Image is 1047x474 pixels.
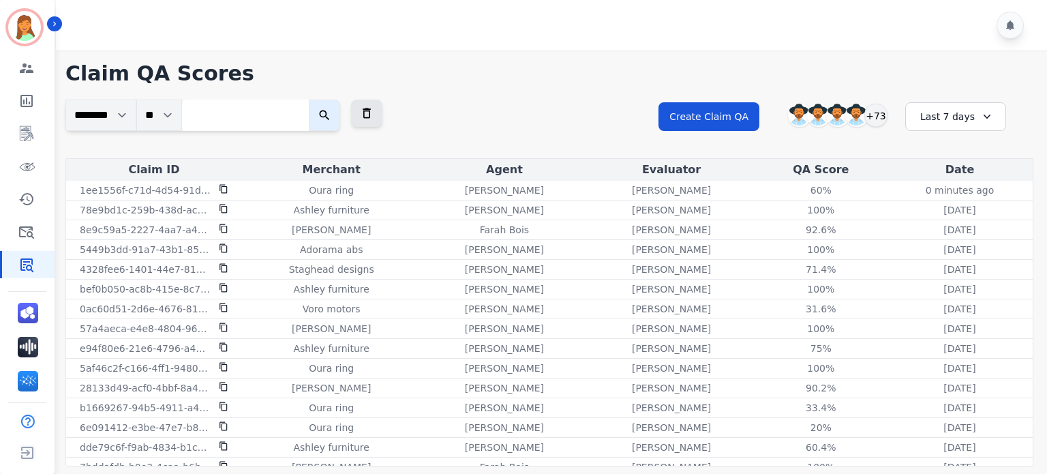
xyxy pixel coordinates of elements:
[289,263,374,276] p: Staghead designs
[65,61,1033,86] h1: Claim QA Scores
[465,401,544,415] p: [PERSON_NAME]
[790,263,851,276] div: 71.4%
[591,162,753,178] div: Evaluator
[465,441,544,454] p: [PERSON_NAME]
[905,102,1006,131] div: Last 7 days
[790,282,851,296] div: 100%
[943,302,975,316] p: [DATE]
[790,421,851,434] div: 20%
[465,183,544,197] p: [PERSON_NAME]
[80,421,211,434] p: 6e091412-e3be-47e7-b806-c18d758819ce
[943,381,975,395] p: [DATE]
[80,243,211,256] p: 5449b3dd-91a7-43b1-85df-fab6e514bca5
[926,183,995,197] p: 0 minutes ago
[309,421,354,434] p: Oura ring
[465,342,544,355] p: [PERSON_NAME]
[943,203,975,217] p: [DATE]
[790,322,851,336] div: 100%
[300,243,363,256] p: Adorama abs
[790,183,851,197] div: 60%
[80,203,211,217] p: 78e9bd1c-259b-438d-ac8d-e998966eceac
[890,162,1030,178] div: Date
[632,263,711,276] p: [PERSON_NAME]
[465,381,544,395] p: [PERSON_NAME]
[293,441,369,454] p: Ashley furniture
[632,302,711,316] p: [PERSON_NAME]
[293,203,369,217] p: Ashley furniture
[292,223,371,237] p: [PERSON_NAME]
[632,183,711,197] p: [PERSON_NAME]
[80,441,211,454] p: dde79c6f-f9ab-4834-b1c8-8e521fd73cd1
[309,361,354,375] p: Oura ring
[309,401,354,415] p: Oura ring
[465,421,544,434] p: [PERSON_NAME]
[80,263,211,276] p: 4328fee6-1401-44e7-814b-b81243b1c27a
[632,460,711,474] p: [PERSON_NAME]
[943,342,975,355] p: [DATE]
[632,223,711,237] p: [PERSON_NAME]
[632,243,711,256] p: [PERSON_NAME]
[465,302,544,316] p: [PERSON_NAME]
[632,203,711,217] p: [PERSON_NAME]
[465,282,544,296] p: [PERSON_NAME]
[465,322,544,336] p: [PERSON_NAME]
[864,104,887,127] div: +73
[632,361,711,375] p: [PERSON_NAME]
[790,342,851,355] div: 75%
[465,243,544,256] p: [PERSON_NAME]
[943,243,975,256] p: [DATE]
[790,361,851,375] div: 100%
[658,102,759,131] button: Create Claim QA
[943,421,975,434] p: [DATE]
[80,282,211,296] p: bef0b050-ac8b-415e-8c7a-ed1330f4f300
[790,203,851,217] div: 100%
[790,381,851,395] div: 90.2%
[632,401,711,415] p: [PERSON_NAME]
[632,322,711,336] p: [PERSON_NAME]
[632,282,711,296] p: [PERSON_NAME]
[943,282,975,296] p: [DATE]
[292,460,371,474] p: [PERSON_NAME]
[303,302,361,316] p: Voro motors
[943,322,975,336] p: [DATE]
[943,441,975,454] p: [DATE]
[790,302,851,316] div: 31.6%
[790,460,851,474] div: 100%
[480,460,529,474] p: Farah Bois
[80,342,211,355] p: e94f80e6-21e6-4796-a4ad-845196c452d8
[80,381,211,395] p: 28133d49-acf0-4bbf-8a40-9df346aec003
[8,11,41,44] img: Bordered avatar
[245,162,418,178] div: Merchant
[80,401,211,415] p: b1669267-94b5-4911-a44f-ea3591deb41b
[790,441,851,454] div: 60.4%
[80,223,211,237] p: 8e9c59a5-2227-4aa7-a435-426e7fdb057e
[292,381,371,395] p: [PERSON_NAME]
[758,162,884,178] div: QA Score
[465,263,544,276] p: [PERSON_NAME]
[790,243,851,256] div: 100%
[292,322,371,336] p: [PERSON_NAME]
[293,282,369,296] p: Ashley furniture
[80,322,211,336] p: 57a4aeca-e4e8-4804-96b6-bf39d7f1c307
[943,361,975,375] p: [DATE]
[423,162,585,178] div: Agent
[632,441,711,454] p: [PERSON_NAME]
[480,223,529,237] p: Farah Bois
[632,342,711,355] p: [PERSON_NAME]
[943,223,975,237] p: [DATE]
[632,381,711,395] p: [PERSON_NAME]
[293,342,369,355] p: Ashley furniture
[943,263,975,276] p: [DATE]
[943,401,975,415] p: [DATE]
[632,421,711,434] p: [PERSON_NAME]
[943,460,975,474] p: [DATE]
[465,203,544,217] p: [PERSON_NAME]
[790,401,851,415] div: 33.4%
[80,460,211,474] p: 7bddafdb-b0e3-4caa-b6ba-b57b5f3b27d0
[80,361,211,375] p: 5af46c2f-c166-4ff1-9480-6f09f0b3170e
[80,302,211,316] p: 0ac60d51-2d6e-4676-8113-af5f42dde11d
[465,361,544,375] p: [PERSON_NAME]
[309,183,354,197] p: Oura ring
[790,223,851,237] div: 92.6%
[80,183,211,197] p: 1ee1556f-c71d-4d54-91db-457daa1423f9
